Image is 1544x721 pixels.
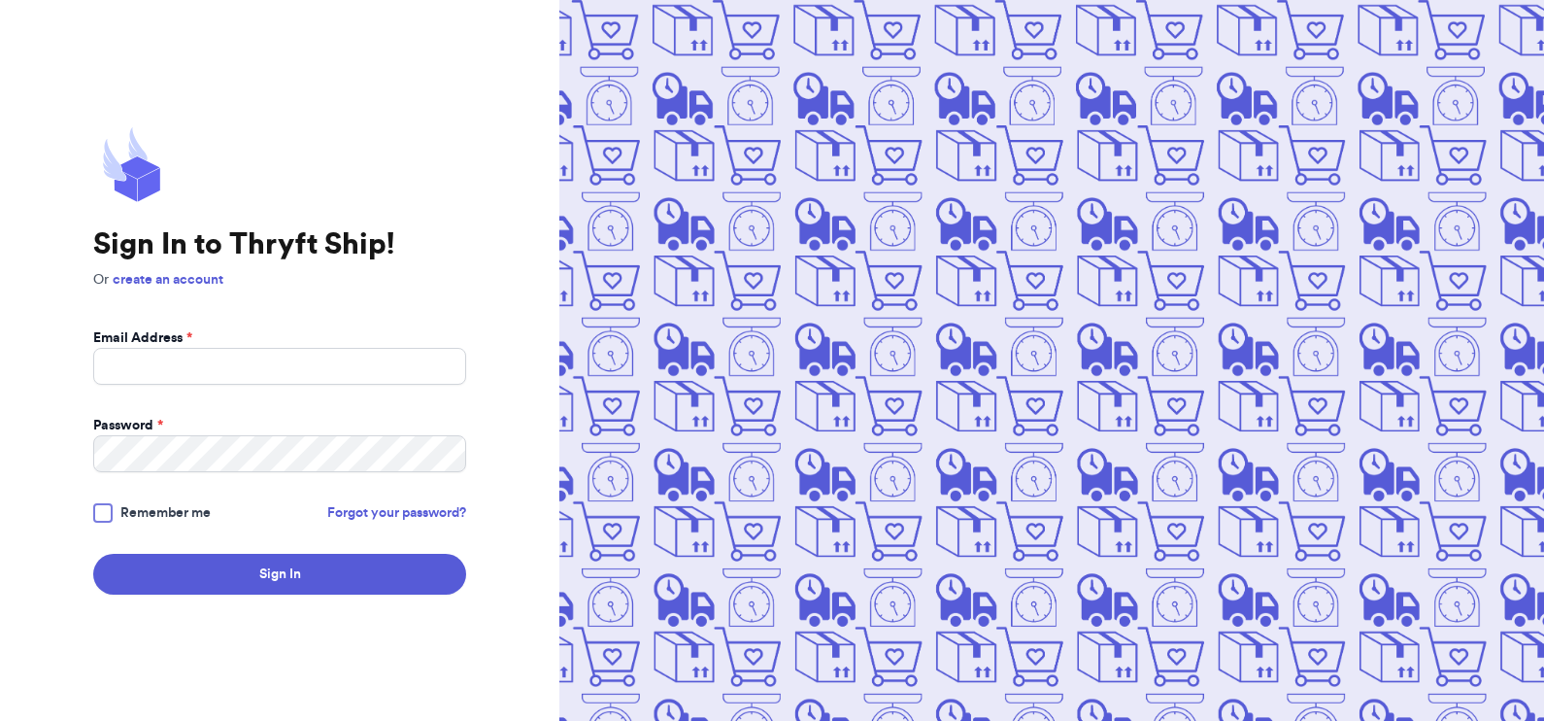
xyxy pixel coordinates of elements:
label: Email Address [93,328,192,348]
a: create an account [113,273,223,287]
span: Remember me [120,503,211,523]
button: Sign In [93,554,466,595]
h1: Sign In to Thryft Ship! [93,227,466,262]
label: Password [93,416,163,435]
p: Or [93,270,466,290]
a: Forgot your password? [327,503,466,523]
